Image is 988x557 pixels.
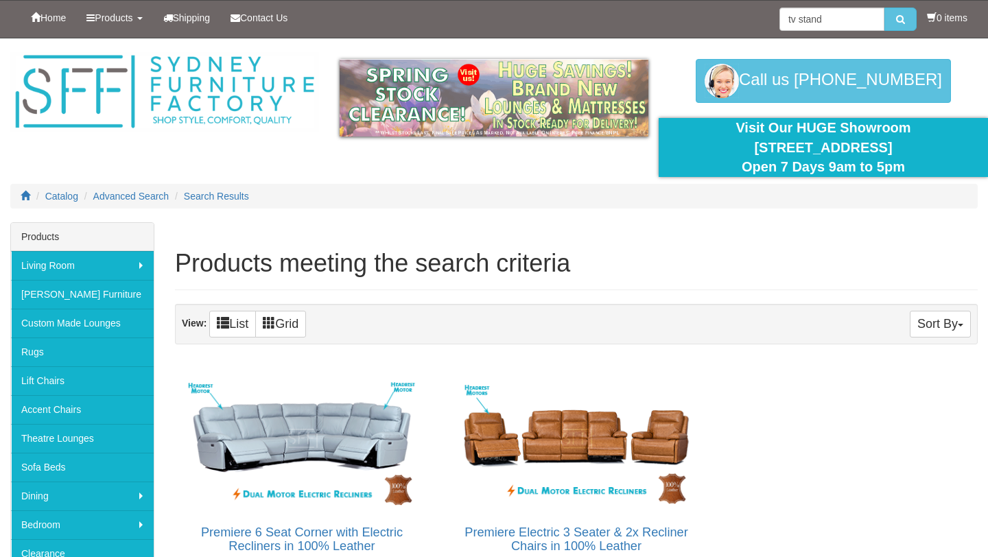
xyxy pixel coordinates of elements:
button: Sort By [910,311,971,337]
a: Shipping [153,1,221,35]
a: Living Room [11,251,154,280]
a: Rugs [11,337,154,366]
a: Bedroom [11,510,154,539]
h1: Products meeting the search criteria [175,250,978,277]
a: Sofa Beds [11,453,154,482]
a: Grid [255,311,306,337]
a: Dining [11,482,154,510]
li: 0 items [927,11,967,25]
a: Home [21,1,76,35]
a: Search Results [184,191,249,202]
a: Theatre Lounges [11,424,154,453]
img: Sydney Furniture Factory [10,52,319,132]
div: Visit Our HUGE Showroom [STREET_ADDRESS] Open 7 Days 9am to 5pm [669,118,978,177]
a: Products [76,1,152,35]
a: Accent Chairs [11,395,154,424]
a: Custom Made Lounges [11,309,154,337]
input: Site search [779,8,884,31]
img: Premiere Electric 3 Seater & 2x Recliner Chairs in 100% Leather [457,366,696,512]
a: Lift Chairs [11,366,154,395]
a: Contact Us [220,1,298,35]
a: Premiere Electric 3 Seater & 2x Recliner Chairs in 100% Leather [464,525,687,553]
strong: View: [182,318,207,329]
img: spring-sale.gif [340,59,648,137]
span: Contact Us [240,12,287,23]
a: Advanced Search [93,191,169,202]
span: Home [40,12,66,23]
span: Shipping [173,12,211,23]
div: Products [11,223,154,251]
a: Premiere 6 Seat Corner with Electric Recliners in 100% Leather [201,525,403,553]
span: Products [95,12,132,23]
a: [PERSON_NAME] Furniture [11,280,154,309]
a: Catalog [45,191,78,202]
img: Premiere 6 Seat Corner with Electric Recliners in 100% Leather [183,366,421,512]
a: List [209,311,256,337]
